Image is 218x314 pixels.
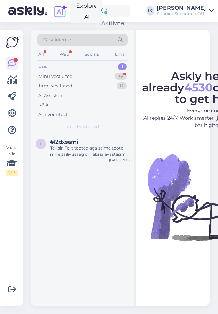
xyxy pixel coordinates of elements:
[83,50,100,59] div: Socials
[6,170,18,176] div: 2 / 3
[6,145,18,176] div: Vaata siia
[157,11,206,16] div: Fitpoint Superfood OÜ
[50,145,130,158] div: Tellisin Teilt tooted aga saime toote mille säilivusaeg on läbi ja avastasime siis kui mõlemal üh...
[115,73,127,80] div: 36
[157,5,214,16] a: [PERSON_NAME]Fitpoint Superfood OÜ
[109,158,130,163] div: [DATE] 21:15
[37,50,45,59] div: All
[40,141,42,146] span: l
[38,63,47,70] div: Uus
[184,81,213,94] b: 4530
[114,50,128,59] div: Email
[38,111,67,118] div: Arhiveeritud
[38,92,64,99] div: AI Assistent
[38,73,73,80] div: Minu vestlused
[118,63,127,70] div: 1
[53,4,68,19] img: explore-ai
[157,5,206,11] div: [PERSON_NAME]
[38,82,72,89] div: Tiimi vestlused
[50,139,78,145] span: #l2dxsami
[58,50,70,59] div: Web
[43,36,71,43] span: Otsi kliente
[67,123,99,130] span: Uued vestlused
[117,82,127,89] div: 0
[38,102,48,108] div: Kõik
[96,5,130,17] div: Aktiivne
[147,6,154,16] div: IK
[6,35,19,49] img: Askly Logo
